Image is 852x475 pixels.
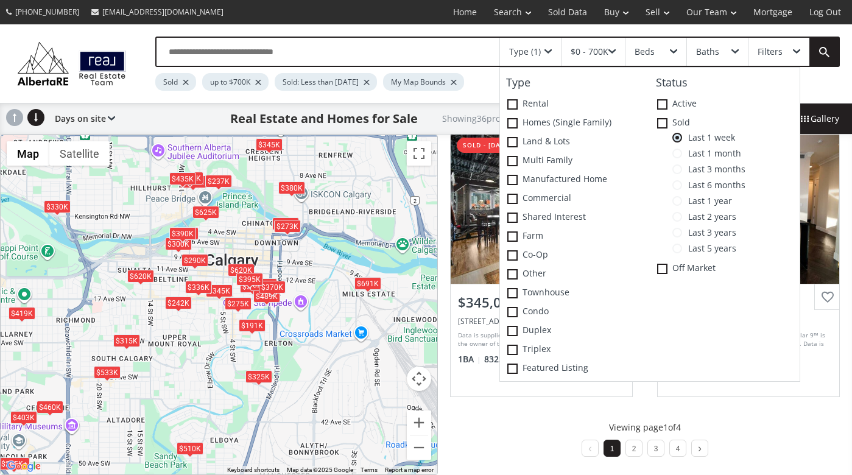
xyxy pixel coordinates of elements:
[676,445,680,453] a: 4
[609,421,681,434] p: Viewing page 1 of 4
[93,365,120,378] div: $533K
[407,367,431,391] button: Map camera controls
[635,47,655,56] div: Beds
[49,141,110,166] button: Show satellite imagery
[275,73,377,91] div: Sold: Less than [DATE]
[102,7,224,17] span: [EMAIL_ADDRESS][DOMAIN_NAME]
[169,172,195,185] div: $435K
[500,303,650,322] label: Condo
[650,95,800,114] label: Active
[758,47,783,56] div: Filters
[250,278,276,291] div: $220K
[682,228,736,237] span: Last 3 years
[500,77,650,89] h4: Type
[438,119,645,409] a: sold - [DATE]$345,000[STREET_ADDRESS]Data is supplied by Pillar 9™ MLS® System. Pillar 9™ is the ...
[500,152,650,171] label: Multi family
[176,442,203,454] div: $510K
[458,331,622,349] div: Data is supplied by Pillar 9™ MLS® System. Pillar 9™ is the owner of the copyright in its MLS® Sy...
[227,466,280,474] button: Keyboard shortcuts
[240,280,267,292] div: $225K
[354,276,381,289] div: $691K
[228,263,255,276] div: $620K
[509,47,541,56] div: Type (1)
[500,114,650,133] label: Homes (Single Family)
[85,1,230,23] a: [EMAIL_ADDRESS][DOMAIN_NAME]
[407,435,431,460] button: Zoom out
[610,445,614,453] a: 1
[185,280,211,293] div: $336K
[682,164,745,174] span: Last 3 months
[192,205,219,218] div: $625K
[383,73,464,91] div: My Map Bounds
[500,133,650,152] label: Land & Lots
[696,47,719,56] div: Baths
[650,114,800,133] label: Sold
[164,297,191,309] div: $242K
[407,141,431,166] button: Toggle fullscreen view
[225,297,252,309] div: $275K
[442,114,529,123] h2: Showing 36 properties
[4,459,44,474] img: Google
[202,73,269,91] div: up to $700K
[650,77,800,89] h4: Status
[458,316,625,326] div: 610 17 Avenue SW #502, Calgary, AB T2S 0B4
[787,104,852,134] div: Gallery
[255,138,282,150] div: $345K
[258,280,285,293] div: $370K
[169,227,196,239] div: $390K
[682,133,735,142] span: Last 1 week
[272,217,298,230] div: $285K
[500,95,650,114] label: Rental
[458,353,481,365] span: 1 BA
[500,322,650,340] label: Duplex
[458,293,625,312] div: $345,000
[385,466,434,473] a: Report a map error
[500,359,650,378] label: Featured Listing
[43,200,70,213] div: $330K
[205,174,231,187] div: $237K
[500,189,650,208] label: Commercial
[37,400,63,413] div: $460K
[245,370,272,382] div: $325K
[500,340,650,359] label: Triplex
[253,289,280,302] div: $489K
[500,246,650,265] label: Co-op
[571,47,608,56] div: $0 - 700K
[164,237,191,250] div: $300K
[15,7,79,17] span: [PHONE_NUMBER]
[239,318,266,331] div: $191K
[650,259,800,278] label: Off Market
[500,284,650,303] label: Townhouse
[484,353,508,365] span: 832 SF
[632,445,636,453] a: 2
[361,466,378,473] a: Terms
[4,459,44,474] a: Open this area in Google Maps (opens a new window)
[682,180,745,190] span: Last 6 months
[172,227,199,239] div: $640K
[500,265,650,284] label: Other
[10,411,37,424] div: $403K
[9,306,35,319] div: $419K
[176,172,203,185] div: $348K
[682,196,732,206] span: Last 1 year
[500,171,650,189] label: Manufactured Home
[287,466,353,473] span: Map data ©2025 Google
[278,181,305,194] div: $380K
[407,410,431,435] button: Zoom in
[12,39,131,88] img: Logo
[113,334,140,347] div: $315K
[500,208,650,227] label: Shared Interest
[206,284,233,297] div: $345K
[181,253,208,266] div: $290K
[801,113,839,125] span: Gallery
[49,104,115,134] div: Days on site
[236,272,262,285] div: $395K
[654,445,658,453] a: 3
[682,149,741,158] span: Last 1 month
[155,73,196,91] div: Sold
[682,244,736,253] span: Last 5 years
[273,219,300,232] div: $273K
[7,141,49,166] button: Show street map
[682,212,736,222] span: Last 2 years
[500,227,650,246] label: Farm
